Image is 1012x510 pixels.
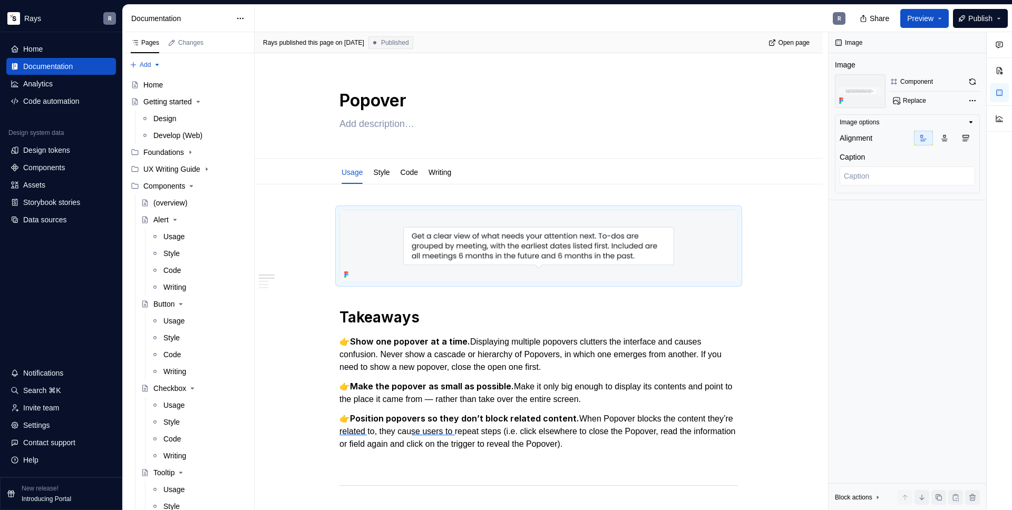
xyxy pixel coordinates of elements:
[401,168,418,176] a: Code
[126,178,250,194] div: Components
[131,38,159,47] div: Pages
[870,13,889,24] span: Share
[350,413,579,424] strong: Position popovers so they don’t block related content.
[137,211,250,228] a: Alert
[147,262,250,279] a: Code
[6,41,116,57] a: Home
[143,181,185,191] div: Components
[2,7,120,30] button: RaysR
[279,38,364,47] div: published this page on [DATE]
[838,14,841,23] div: R
[424,161,455,183] div: Writing
[137,110,250,127] a: Design
[23,61,73,72] div: Documentation
[6,434,116,451] button: Contact support
[147,414,250,430] a: Style
[163,366,186,377] div: Writing
[23,437,75,448] div: Contact support
[6,58,116,75] a: Documentation
[23,96,80,106] div: Code automation
[143,96,192,107] div: Getting started
[854,9,896,28] button: Share
[23,44,43,54] div: Home
[6,365,116,381] button: Notifications
[890,93,931,108] button: Replace
[137,296,250,312] a: Button
[369,161,394,183] div: Style
[342,168,363,176] a: Usage
[137,380,250,397] a: Checkbox
[6,142,116,159] a: Design tokens
[907,13,933,24] span: Preview
[900,77,933,86] div: Component
[126,93,250,110] a: Getting started
[429,168,451,176] a: Writing
[178,38,203,47] div: Changes
[900,9,949,28] button: Preview
[339,412,738,450] p: 👉 When Popover blocks the content they’re related to, they cause users to repeat steps (i.e. clic...
[153,198,188,208] div: (overview)
[126,161,250,178] div: UX Writing Guide
[126,144,250,161] div: Foundations
[147,397,250,414] a: Usage
[6,176,116,193] a: Assets
[163,349,181,360] div: Code
[835,490,882,505] div: Block actions
[6,452,116,468] button: Help
[163,332,180,343] div: Style
[350,381,514,391] strong: Make the popover as small as possible.
[147,430,250,447] a: Code
[137,464,250,481] a: Tooltip
[6,417,116,434] a: Settings
[163,316,184,326] div: Usage
[153,467,174,478] div: Tooltip
[840,133,872,143] div: Alignment
[23,180,45,190] div: Assets
[8,129,64,137] div: Design system data
[147,312,250,329] a: Usage
[24,13,41,24] div: Rays
[143,147,184,158] div: Foundations
[147,279,250,296] a: Writing
[163,282,186,292] div: Writing
[147,481,250,498] a: Usage
[23,368,63,378] div: Notifications
[137,194,250,211] a: (overview)
[153,130,202,141] div: Develop (Web)
[6,159,116,176] a: Components
[903,96,926,105] span: Replace
[140,61,151,69] span: Add
[163,400,184,410] div: Usage
[163,248,180,259] div: Style
[23,197,80,208] div: Storybook stories
[337,88,736,113] textarea: Popover
[147,447,250,464] a: Writing
[126,76,250,93] a: Home
[23,385,61,396] div: Search ⌘K
[147,363,250,380] a: Writing
[6,382,116,399] button: Search ⌘K
[163,484,184,495] div: Usage
[147,346,250,363] a: Code
[350,336,470,347] strong: Show one popover at a time.
[381,38,409,47] span: Published
[23,79,53,89] div: Analytics
[153,299,174,309] div: Button
[779,38,810,47] span: Open page
[396,161,422,183] div: Code
[835,493,872,502] div: Block actions
[108,14,112,23] div: R
[153,214,169,225] div: Alert
[6,399,116,416] a: Invite team
[163,434,181,444] div: Code
[147,329,250,346] a: Style
[7,12,20,25] img: 6d3517f2-c9be-42ef-a17d-43333b4a1852.png
[23,420,50,430] div: Settings
[765,35,814,50] a: Open page
[153,383,186,394] div: Checkbox
[23,455,38,465] div: Help
[131,13,231,24] div: Documentation
[263,38,277,47] span: Rays
[126,57,164,72] button: Add
[968,13,992,24] span: Publish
